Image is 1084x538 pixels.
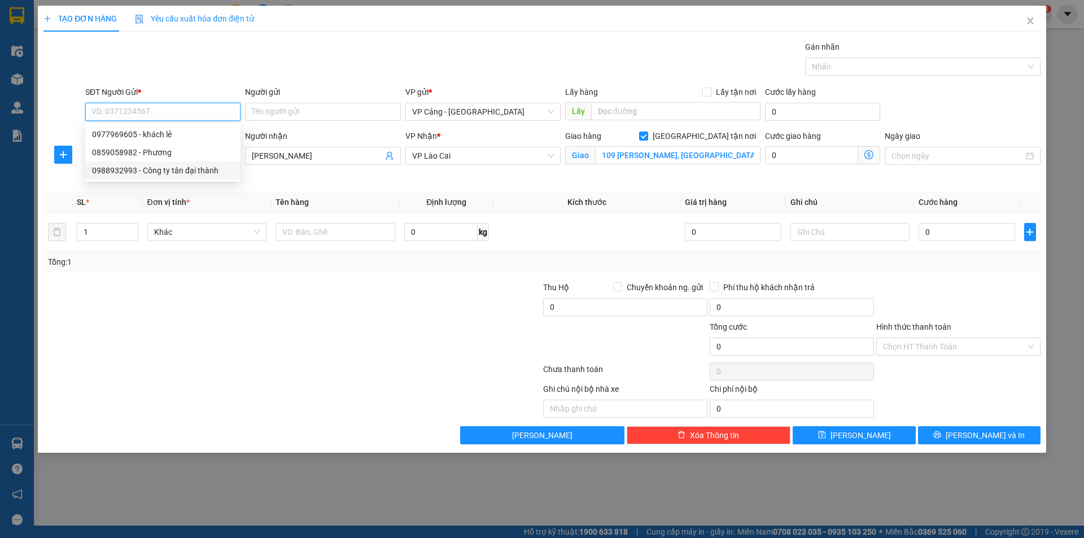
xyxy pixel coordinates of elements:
span: 13:04:47 [DATE] [66,78,130,89]
label: Hình thức thanh toán [876,322,951,331]
div: SĐT Người Gửi [85,86,241,98]
span: Đơn vị tính [147,198,190,207]
span: Tên hàng [276,198,309,207]
input: Cước lấy hàng [765,103,880,121]
span: [PERSON_NAME] và In [946,429,1025,441]
span: printer [933,431,941,440]
label: Cước giao hàng [765,132,821,141]
input: Ngày giao [891,150,1023,162]
div: VP gửi [405,86,561,98]
input: Cước giao hàng [765,146,858,164]
div: 0977969605 - khách lẻ [92,128,234,141]
span: VP Nhận [405,132,437,141]
div: 0859058982 - Phương [92,146,234,159]
span: dollar-circle [864,150,873,159]
input: Giao tận nơi [595,146,760,164]
span: Giá trị hàng [685,198,727,207]
span: Kích thước [567,198,606,207]
input: Dọc đường [591,102,760,120]
div: Chi phí nội bộ [710,383,874,400]
span: Thu Hộ [543,283,569,292]
span: [PERSON_NAME] [512,429,572,441]
span: Lấy [565,102,591,120]
button: save[PERSON_NAME] [793,426,915,444]
label: Gán nhãn [805,42,840,51]
th: Ghi chú [786,191,915,213]
span: Phí thu hộ khách nhận trả [719,281,819,294]
label: Ngày giao [885,132,920,141]
span: [GEOGRAPHIC_DATA] tận nơi [648,130,760,142]
div: 0988932993 - Công ty tân đại thành [85,161,241,180]
span: kg [478,223,489,241]
span: delete [677,431,685,440]
div: Người gửi [245,86,400,98]
span: Yêu cầu xuất hóa đơn điện tử [135,14,254,23]
span: Giao hàng [565,132,601,141]
input: VD: Bàn, Ghế [276,223,395,241]
div: 0977969605 - khách lẻ [85,125,241,143]
span: Lấy hàng [565,88,598,97]
span: close [1026,16,1035,25]
span: Cước hàng [919,198,958,207]
strong: VIỆT HIẾU LOGISTIC [71,9,125,33]
button: [PERSON_NAME] [460,426,624,444]
input: Ghi Chú [790,223,910,241]
div: Chưa thanh toán [542,363,709,383]
span: plus [55,150,72,159]
span: Chuyển khoản ng. gửi [622,281,707,294]
span: Tổng cước [710,322,747,331]
span: SL [77,198,86,207]
button: plus [54,146,72,164]
img: logo [6,23,50,66]
span: user-add [385,151,394,160]
div: Ghi chú nội bộ nhà xe [543,383,707,400]
div: Người nhận [245,130,400,142]
span: Lấy tận nơi [711,86,760,98]
span: plus [1025,228,1035,237]
strong: 02143888555, 0243777888 [79,59,128,76]
span: BD1309250255 [145,42,212,54]
strong: TĐ chuyển phát: [68,50,116,67]
span: save [818,431,826,440]
span: plus [43,15,51,23]
div: Tổng: 1 [48,256,418,268]
div: 0859058982 - Phương [85,143,241,161]
label: Cước lấy hàng [765,88,816,97]
span: TẠO ĐƠN HÀNG [43,14,117,23]
button: Close [1015,6,1046,37]
img: icon [135,15,144,24]
span: Xóa Thông tin [690,429,739,441]
span: Khác [154,224,260,240]
div: 0988932993 - Công ty tân đại thành [92,164,234,177]
input: Nhập ghi chú [543,400,707,418]
button: delete [48,223,66,241]
strong: PHIẾU GỬI HÀNG [53,36,144,47]
span: VP Cảng - Hà Nội [412,103,554,120]
span: Định lượng [426,198,466,207]
button: printer[PERSON_NAME] và In [918,426,1041,444]
input: 0 [685,223,781,241]
span: Giao [565,146,595,164]
button: plus [1024,223,1036,241]
button: deleteXóa Thông tin [627,426,791,444]
span: [PERSON_NAME] [831,429,891,441]
span: VP Lào Cai [412,147,554,164]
